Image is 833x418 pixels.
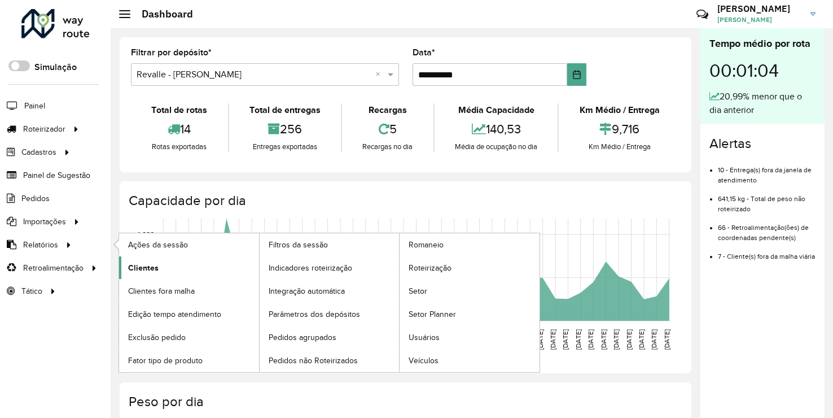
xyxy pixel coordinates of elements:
[409,285,427,297] span: Setor
[562,329,569,350] text: [DATE]
[587,329,594,350] text: [DATE]
[269,332,336,343] span: Pedidos agrupados
[119,233,259,256] a: Ações da sessão
[562,103,677,117] div: Km Médio / Entrega
[260,326,400,349] a: Pedidos agrupados
[400,303,540,325] a: Setor Planner
[400,280,540,302] a: Setor
[260,256,400,279] a: Indicadores roteirização
[129,193,680,209] h4: Capacidade por dia
[709,36,816,51] div: Tempo médio por rota
[663,329,670,350] text: [DATE]
[260,233,400,256] a: Filtros da sessão
[119,256,259,279] a: Clientes
[131,46,212,59] label: Filtrar por depósito
[232,117,339,141] div: 256
[134,141,225,153] div: Rotas exportadas
[128,308,221,320] span: Edição tempo atendimento
[717,15,802,25] span: [PERSON_NAME]
[709,90,816,117] div: 20,99% menor que o dia anterior
[345,117,431,141] div: 5
[119,326,259,349] a: Exclusão pedido
[437,141,555,153] div: Média de ocupação no dia
[134,103,225,117] div: Total de rotas
[23,262,84,274] span: Retroalimentação
[23,239,58,251] span: Relatórios
[413,46,435,59] label: Data
[232,103,339,117] div: Total de entregas
[409,332,440,343] span: Usuários
[709,51,816,90] div: 00:01:04
[23,169,90,181] span: Painel de Sugestão
[650,329,657,350] text: [DATE]
[718,243,816,262] li: 7 - Cliente(s) fora da malha viária
[128,285,195,297] span: Clientes fora malha
[612,329,620,350] text: [DATE]
[130,8,193,20] h2: Dashboard
[129,394,680,410] h4: Peso por dia
[575,329,582,350] text: [DATE]
[718,156,816,185] li: 10 - Entrega(s) fora da janela de atendimento
[269,262,352,274] span: Indicadores roteirização
[23,123,65,135] span: Roteirizador
[409,262,451,274] span: Roteirização
[269,308,360,320] span: Parâmetros dos depósitos
[549,329,556,350] text: [DATE]
[409,239,444,251] span: Romaneio
[537,329,544,350] text: [DATE]
[260,303,400,325] a: Parâmetros dos depósitos
[23,216,66,228] span: Importações
[375,68,385,81] span: Clear all
[600,329,607,350] text: [DATE]
[562,141,677,153] div: Km Médio / Entrega
[128,239,188,251] span: Ações da sessão
[400,326,540,349] a: Usuários
[34,60,77,74] label: Simulação
[345,103,431,117] div: Recargas
[269,285,345,297] span: Integração automática
[134,117,225,141] div: 14
[269,355,358,367] span: Pedidos não Roteirizados
[119,280,259,302] a: Clientes fora malha
[345,141,431,153] div: Recargas no dia
[638,329,645,350] text: [DATE]
[437,103,555,117] div: Média Capacidade
[400,256,540,279] a: Roteirização
[119,303,259,325] a: Edição tempo atendimento
[409,355,439,367] span: Veículos
[718,214,816,243] li: 66 - Retroalimentação(ões) de coordenadas pendente(s)
[137,230,154,238] text: 4,000
[21,285,42,297] span: Tático
[718,185,816,214] li: 641,15 kg - Total de peso não roteirizado
[21,193,50,204] span: Pedidos
[128,332,186,343] span: Exclusão pedido
[128,262,159,274] span: Clientes
[409,308,456,320] span: Setor Planner
[260,349,400,372] a: Pedidos não Roteirizados
[625,329,633,350] text: [DATE]
[24,100,45,112] span: Painel
[400,233,540,256] a: Romaneio
[709,136,816,152] h4: Alertas
[119,349,259,372] a: Fator tipo de produto
[128,355,203,367] span: Fator tipo de produto
[562,117,677,141] div: 9,716
[269,239,328,251] span: Filtros da sessão
[717,3,802,14] h3: [PERSON_NAME]
[21,146,56,158] span: Cadastros
[232,141,339,153] div: Entregas exportadas
[690,2,714,27] a: Contato Rápido
[437,117,555,141] div: 140,53
[260,280,400,302] a: Integração automática
[400,349,540,372] a: Veículos
[567,63,586,86] button: Choose Date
